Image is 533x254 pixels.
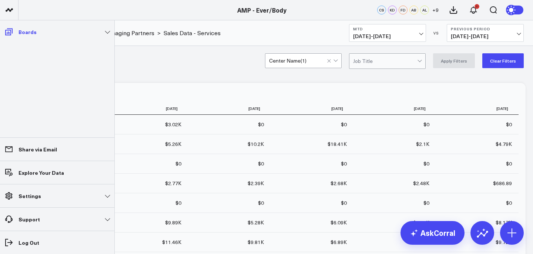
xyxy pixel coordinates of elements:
div: $0 [258,160,264,167]
button: Clear Filters [482,53,524,68]
span: [DATE] - [DATE] [451,33,520,39]
span: [DATE] - [DATE] [353,33,422,39]
th: [DATE] [353,103,436,115]
a: Log Out [2,236,112,249]
th: [DATE] [271,103,353,115]
div: $0 [258,199,264,207]
div: $2.68K [331,180,347,187]
div: Center Name ( 1 ) [269,58,306,64]
th: [DATE] [188,103,271,115]
div: $5.26K [165,140,181,148]
div: $2.39K [248,180,264,187]
a: Sales Data - Services [164,29,221,37]
div: $5.28K [248,219,264,226]
div: $4.79K [496,140,512,148]
div: $2.1K [416,140,429,148]
div: AB [409,6,418,14]
div: $7.71K [413,219,429,226]
a: AskCorral [400,221,465,245]
div: $3.02K [165,121,181,128]
div: $0 [423,199,429,207]
div: $6.09K [331,219,347,226]
div: CS [377,6,386,14]
div: $0 [423,160,429,167]
p: Explore Your Data [19,170,64,176]
p: Boards [19,29,37,35]
div: $0 [341,121,347,128]
p: Log Out [19,240,39,245]
div: $0 [175,160,181,167]
div: VS [430,31,443,35]
div: $11.46K [162,238,181,246]
div: $10.2K [248,140,264,148]
div: 1 [475,4,479,9]
th: [DATE] [436,103,519,115]
p: Share via Email [19,146,57,152]
div: $9.81K [248,238,264,246]
p: Settings [19,193,41,199]
div: $686.89 [493,180,512,187]
div: $0 [341,160,347,167]
div: KD [388,6,397,14]
div: $8.17K [496,219,512,226]
div: $0 [175,199,181,207]
button: Apply Filters [433,53,475,68]
button: MTD[DATE]-[DATE] [349,24,426,42]
div: $0 [341,199,347,207]
button: +9 [431,6,440,14]
span: + 9 [432,7,439,13]
div: $2.48K [413,180,429,187]
button: Previous Period[DATE]-[DATE] [447,24,524,42]
b: Previous Period [451,27,520,31]
th: [DATE] [105,103,188,115]
div: $0 [506,199,512,207]
div: $0 [506,121,512,128]
div: $6.89K [331,238,347,246]
a: AMP - Ever/Body [237,6,286,14]
b: MTD [353,27,422,31]
div: FD [399,6,408,14]
p: Support [19,216,40,222]
div: $0 [423,121,429,128]
div: AL [420,6,429,14]
div: $0 [258,121,264,128]
div: $18.41K [328,140,347,148]
div: $2.77K [165,180,181,187]
div: $0 [506,160,512,167]
div: $9.89K [165,219,181,226]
